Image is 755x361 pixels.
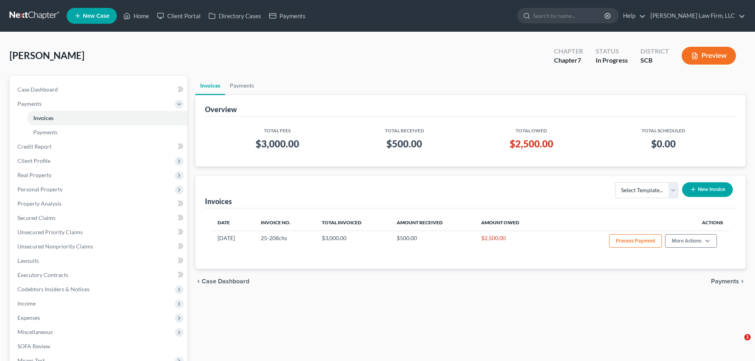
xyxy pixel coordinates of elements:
div: Overview [205,105,237,114]
button: Process Payment [609,234,662,248]
th: Total Owed [465,123,597,134]
th: Total Received [344,123,466,134]
a: Payments [265,9,310,23]
div: District [640,47,669,56]
span: New Case [83,13,109,19]
span: 1 [744,334,751,340]
a: Home [119,9,153,23]
th: Invoice No. [254,215,315,231]
a: Lawsuits [11,254,187,268]
th: Total Scheduled [598,123,730,134]
a: Secured Claims [11,211,187,225]
td: $3,000.00 [315,231,390,253]
span: Payments [17,100,42,107]
div: Status [596,47,628,56]
button: Payments chevron_right [711,278,745,285]
td: $500.00 [390,231,474,253]
span: Secured Claims [17,214,55,221]
span: Case Dashboard [17,86,58,93]
span: Invoices [33,115,54,121]
a: Invoices [195,76,225,95]
h3: $2,500.00 [472,138,591,150]
a: Executory Contracts [11,268,187,282]
span: Personal Property [17,186,63,193]
span: Expenses [17,314,40,321]
span: Unsecured Nonpriority Claims [17,243,93,250]
span: Lawsuits [17,257,39,264]
button: More Actions [665,234,717,248]
button: New Invoice [682,182,733,197]
span: Client Profile [17,157,50,164]
span: Miscellaneous [17,329,53,335]
span: 7 [577,56,581,64]
a: Property Analysis [11,197,187,211]
button: Preview [682,47,736,65]
td: 25-208chs [254,231,315,253]
span: Income [17,300,36,307]
span: SOFA Review [17,343,50,350]
a: Case Dashboard [11,82,187,97]
h3: $0.00 [604,138,723,150]
th: Amount Owed [475,215,548,231]
th: Total Fees [211,123,343,134]
span: Payments [711,278,739,285]
div: Chapter [554,56,583,65]
h3: $500.00 [350,138,459,150]
span: Credit Report [17,143,52,150]
button: chevron_left Case Dashboard [195,278,249,285]
a: Payments [225,76,259,95]
a: Credit Report [11,139,187,154]
i: chevron_left [195,278,202,285]
th: Actions [548,215,730,231]
span: Payments [33,129,57,136]
th: Date [211,215,254,231]
a: Unsecured Priority Claims [11,225,187,239]
a: Unsecured Nonpriority Claims [11,239,187,254]
span: [PERSON_NAME] [10,50,84,61]
div: In Progress [596,56,628,65]
th: Amount Received [390,215,474,231]
span: Unsecured Priority Claims [17,229,83,235]
th: Total Invoiced [315,215,390,231]
a: SOFA Review [11,339,187,353]
a: Directory Cases [205,9,265,23]
div: Chapter [554,47,583,56]
span: Executory Contracts [17,271,68,278]
div: Invoices [205,197,232,206]
span: Property Analysis [17,200,61,207]
a: [PERSON_NAME] Law Firm, LLC [646,9,745,23]
i: chevron_right [739,278,745,285]
td: [DATE] [211,231,254,253]
a: Payments [27,125,187,139]
input: Search by name... [533,8,606,23]
span: Codebtors Insiders & Notices [17,286,90,292]
h3: $3,000.00 [218,138,337,150]
span: Case Dashboard [202,278,249,285]
td: $2,500.00 [475,231,548,253]
a: Help [619,9,646,23]
span: Real Property [17,172,52,178]
div: SCB [640,56,669,65]
iframe: Intercom live chat [728,334,747,353]
a: Invoices [27,111,187,125]
a: Client Portal [153,9,205,23]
